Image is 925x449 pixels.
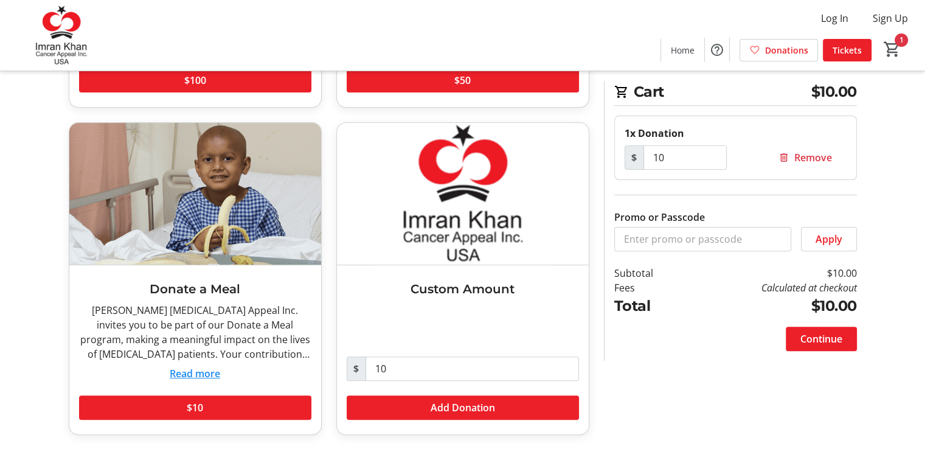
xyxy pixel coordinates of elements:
[347,357,366,381] span: $
[786,327,857,351] button: Continue
[79,280,311,298] h3: Donate a Meal
[184,73,206,88] span: $100
[811,9,858,28] button: Log In
[764,145,847,170] button: Remove
[684,266,856,280] td: $10.00
[794,150,832,165] span: Remove
[347,68,579,92] button: $50
[614,81,857,106] h2: Cart
[431,400,495,415] span: Add Donation
[625,145,644,170] span: $
[79,68,311,92] button: $100
[863,9,918,28] button: Sign Up
[347,280,579,298] h3: Custom Amount
[765,44,808,57] span: Donations
[873,11,908,26] span: Sign Up
[823,39,871,61] a: Tickets
[816,232,842,246] span: Apply
[614,295,685,317] td: Total
[614,280,685,295] td: Fees
[614,266,685,280] td: Subtotal
[79,395,311,420] button: $10
[454,73,471,88] span: $50
[801,227,857,251] button: Apply
[170,366,220,381] button: Read more
[705,38,729,62] button: Help
[365,357,579,381] input: Donation Amount
[69,123,321,265] img: Donate a Meal
[671,44,695,57] span: Home
[187,400,203,415] span: $10
[79,303,311,361] div: [PERSON_NAME] [MEDICAL_DATA] Appeal Inc. invites you to be part of our Donate a Meal program, mak...
[881,38,903,60] button: Cart
[740,39,818,61] a: Donations
[800,332,842,346] span: Continue
[684,280,856,295] td: Calculated at checkout
[614,227,791,251] input: Enter promo or passcode
[7,5,116,66] img: Imran Khan Cancer Appeal Inc.'s Logo
[625,126,847,141] div: 1x Donation
[821,11,848,26] span: Log In
[684,295,856,317] td: $10.00
[337,123,589,265] img: Custom Amount
[643,145,727,170] input: Donation Amount
[347,395,579,420] button: Add Donation
[811,81,857,103] span: $10.00
[833,44,862,57] span: Tickets
[661,39,704,61] a: Home
[614,210,705,224] label: Promo or Passcode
